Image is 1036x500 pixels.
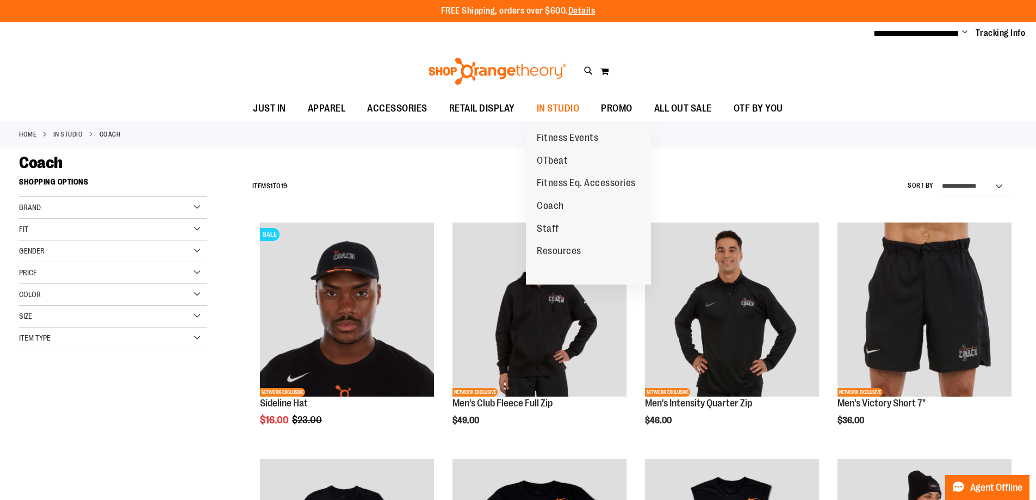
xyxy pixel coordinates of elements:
span: Coach [19,153,63,172]
a: OTF Mens Coach FA23 Victory Short - Black primary imageNETWORK EXCLUSIVE [838,223,1012,398]
p: FREE Shipping, orders over $600. [441,5,595,17]
span: ACCESSORIES [367,96,427,121]
span: NETWORK EXCLUSIVE [260,388,305,397]
img: Shop Orangetheory [427,58,568,85]
span: NETWORK EXCLUSIVE [838,388,883,397]
a: OTF Mens Coach FA23 Intensity Quarter Zip - Black primary imageNETWORK EXCLUSIVE [645,223,819,398]
span: 19 [281,182,288,190]
span: Fit [19,225,28,233]
span: Color [19,290,41,299]
span: Fitness Events [537,132,598,146]
span: Fitness Eq. Accessories [537,177,636,191]
span: ALL OUT SALE [654,96,712,121]
span: $23.00 [292,415,324,425]
span: IN STUDIO [537,96,580,121]
span: Size [19,312,32,320]
span: OTbeat [537,155,568,169]
a: Sideline Hat primary imageSALENETWORK EXCLUSIVE [260,223,434,398]
span: APPAREL [308,96,346,121]
div: product [255,217,439,453]
span: PROMO [601,96,632,121]
a: Men's Intensity Quarter Zip [645,398,752,409]
span: Staff [537,223,559,237]
strong: Shopping Options [19,172,207,197]
span: SALE [260,228,280,241]
span: Price [19,268,37,277]
img: OTF Mens Coach FA23 Intensity Quarter Zip - Black primary image [645,223,819,397]
span: $49.00 [452,416,481,425]
a: Home [19,129,36,139]
strong: Coach [100,129,121,139]
a: Sideline Hat [260,398,308,409]
span: Agent Offline [970,483,1022,493]
span: Resources [537,245,581,259]
label: Sort By [908,181,934,190]
h2: Items to [252,178,288,195]
a: Men's Club Fleece Full Zip [452,398,553,409]
span: RETAIL DISPLAY [449,96,515,121]
div: product [640,217,824,453]
span: OTF BY YOU [734,96,783,121]
button: Account menu [962,28,967,39]
a: OTF Mens Coach FA23 Club Fleece Full Zip - Black primary imageNETWORK EXCLUSIVE [452,223,626,398]
a: IN STUDIO [53,129,83,139]
span: NETWORK EXCLUSIVE [645,388,690,397]
div: product [832,217,1017,453]
a: Details [568,6,595,16]
span: $16.00 [260,415,290,425]
span: 1 [270,182,273,190]
span: JUST IN [253,96,286,121]
img: Sideline Hat primary image [260,223,434,397]
img: OTF Mens Coach FA23 Victory Short - Black primary image [838,223,1012,397]
span: Coach [537,200,564,214]
img: OTF Mens Coach FA23 Club Fleece Full Zip - Black primary image [452,223,626,397]
span: $36.00 [838,416,866,425]
span: Brand [19,203,41,212]
span: Item Type [19,334,51,342]
a: Tracking Info [976,27,1026,39]
span: NETWORK EXCLUSIVE [452,388,498,397]
a: Men's Victory Short 7" [838,398,926,409]
div: product [447,217,632,453]
span: $46.00 [645,416,673,425]
button: Agent Offline [945,475,1029,500]
span: Gender [19,246,45,255]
